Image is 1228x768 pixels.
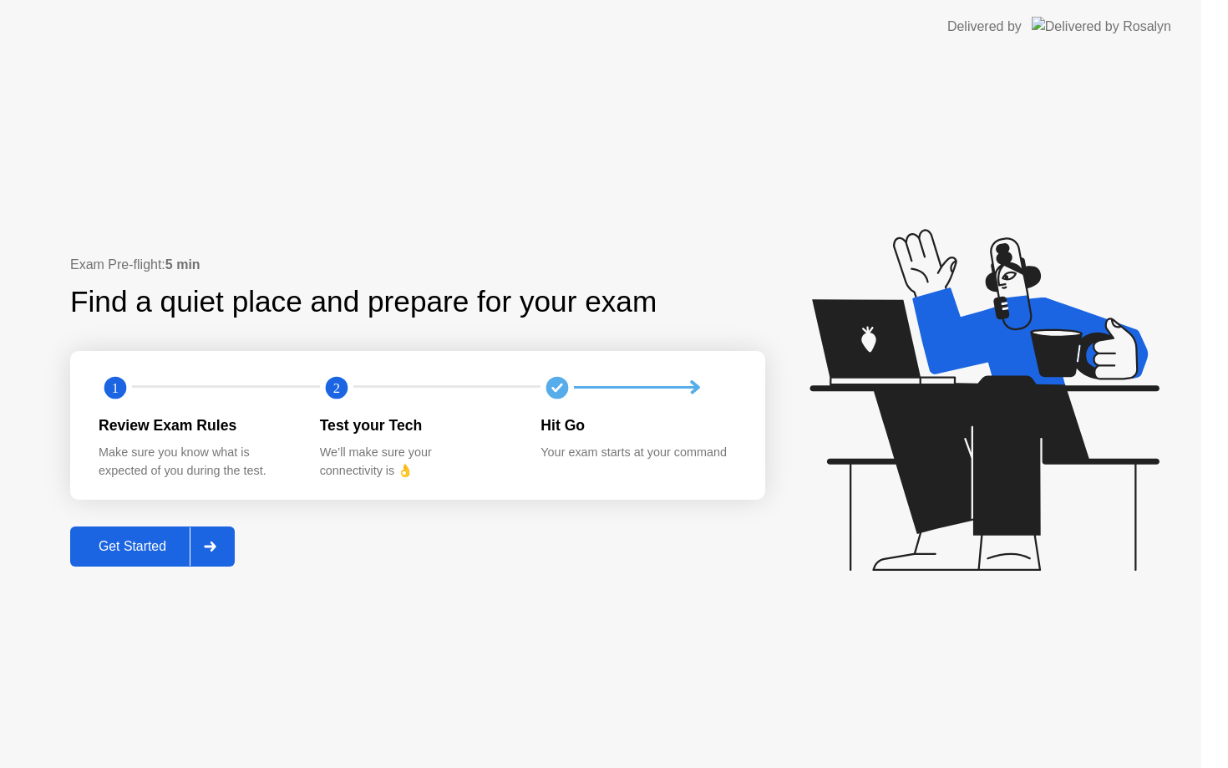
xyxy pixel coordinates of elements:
[75,539,190,554] div: Get Started
[112,379,119,395] text: 1
[70,526,235,567] button: Get Started
[320,444,515,480] div: We’ll make sure your connectivity is 👌
[320,415,515,436] div: Test your Tech
[70,280,659,324] div: Find a quiet place and prepare for your exam
[99,415,293,436] div: Review Exam Rules
[99,444,293,480] div: Make sure you know what is expected of you during the test.
[1032,17,1171,36] img: Delivered by Rosalyn
[947,17,1022,37] div: Delivered by
[540,444,735,462] div: Your exam starts at your command
[165,257,200,272] b: 5 min
[333,379,340,395] text: 2
[540,415,735,436] div: Hit Go
[70,255,765,275] div: Exam Pre-flight:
